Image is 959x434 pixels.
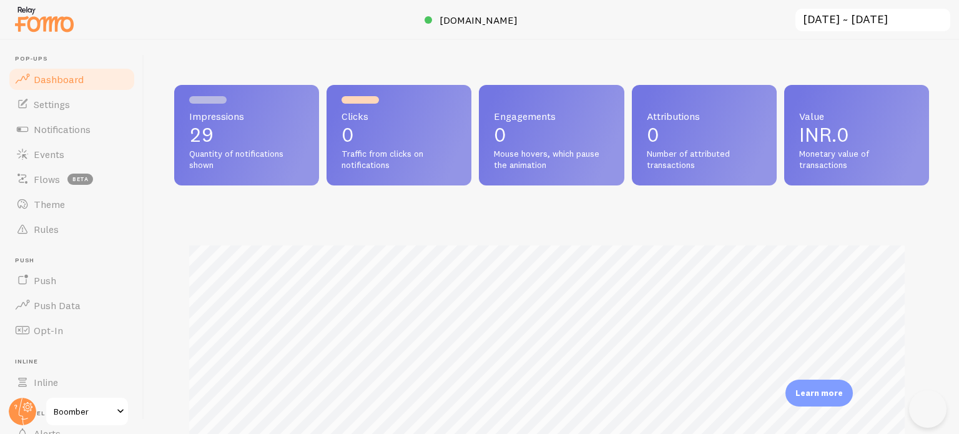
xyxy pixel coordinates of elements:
span: Quantity of notifications shown [189,149,304,170]
span: Impressions [189,111,304,121]
span: Inline [15,358,136,366]
span: Flows [34,173,60,185]
span: Clicks [342,111,456,121]
a: Events [7,142,136,167]
p: 0 [647,125,762,145]
a: Push [7,268,136,293]
a: Theme [7,192,136,217]
p: 29 [189,125,304,145]
span: Settings [34,98,70,111]
span: Opt-In [34,324,63,337]
a: Boomber [45,397,129,427]
span: Theme [34,198,65,210]
span: Events [34,148,64,160]
a: Push Data [7,293,136,318]
p: Learn more [795,387,843,399]
p: 0 [494,125,609,145]
span: Attributions [647,111,762,121]
img: fomo-relay-logo-orange.svg [13,3,76,35]
span: Push [15,257,136,265]
a: Inline [7,370,136,395]
span: Boomber [54,404,113,419]
span: Traffic from clicks on notifications [342,149,456,170]
span: Dashboard [34,73,84,86]
span: beta [67,174,93,185]
a: Flows beta [7,167,136,192]
span: Inline [34,376,58,388]
a: Notifications [7,117,136,142]
span: Push [34,274,56,287]
span: Rules [34,223,59,235]
span: Monetary value of transactions [799,149,914,170]
a: Opt-In [7,318,136,343]
iframe: Help Scout Beacon - Open [909,390,947,428]
span: Pop-ups [15,55,136,63]
span: Number of attributed transactions [647,149,762,170]
span: Value [799,111,914,121]
a: Dashboard [7,67,136,92]
span: Push Data [34,299,81,312]
p: 0 [342,125,456,145]
span: INR.0 [799,122,849,147]
span: Engagements [494,111,609,121]
a: Settings [7,92,136,117]
span: Notifications [34,123,91,136]
div: Learn more [785,380,853,407]
a: Rules [7,217,136,242]
span: Mouse hovers, which pause the animation [494,149,609,170]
